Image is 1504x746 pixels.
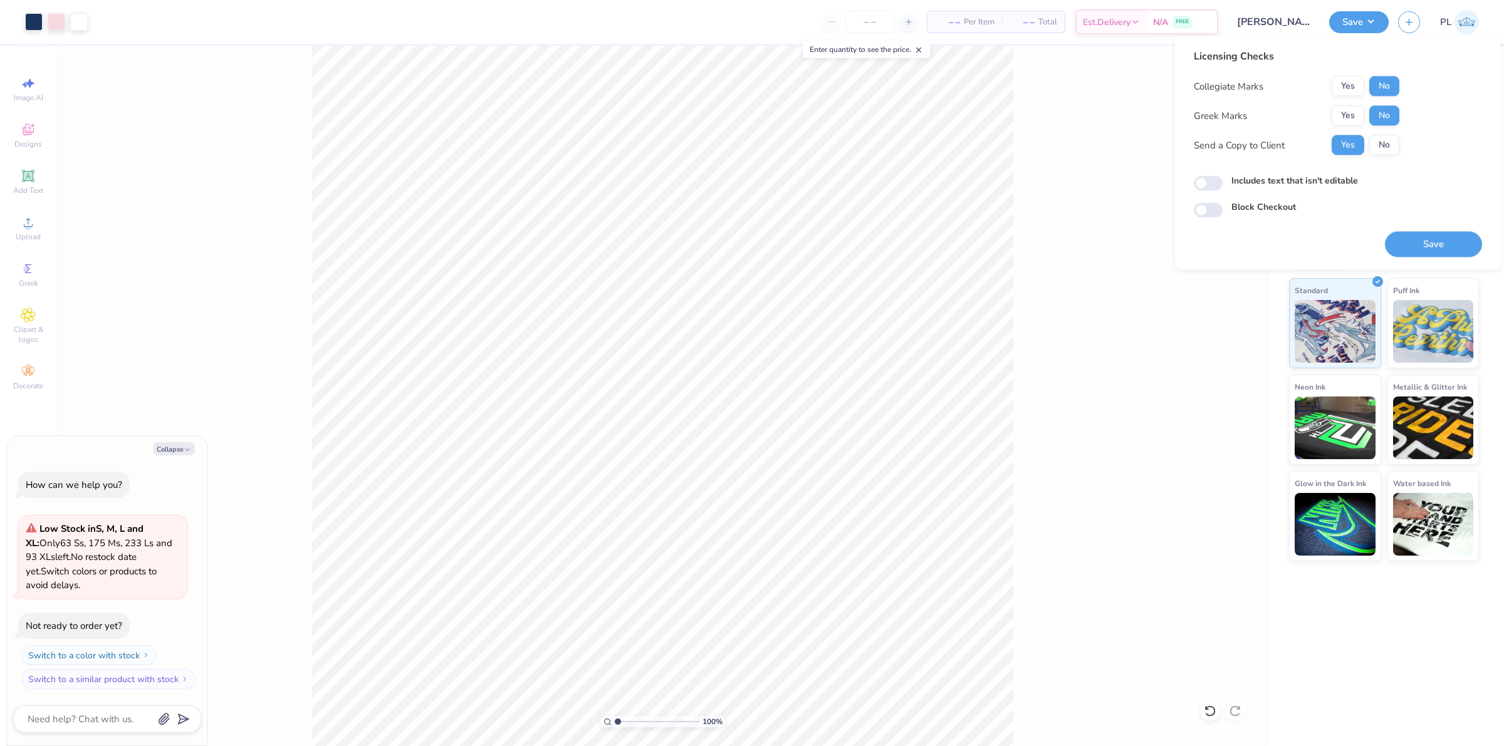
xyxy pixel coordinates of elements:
[964,16,995,29] span: Per Item
[1329,11,1389,33] button: Save
[1369,106,1399,126] button: No
[1194,108,1247,123] div: Greek Marks
[1228,9,1320,34] input: Untitled Design
[1369,76,1399,96] button: No
[1393,493,1474,556] img: Water based Ink
[153,442,195,455] button: Collapse
[1295,380,1325,393] span: Neon Ink
[142,651,150,659] img: Switch to a color with stock
[13,185,43,195] span: Add Text
[13,381,43,391] span: Decorate
[16,232,41,242] span: Upload
[1176,18,1189,26] span: FREE
[26,551,137,578] span: No restock date yet.
[1153,16,1168,29] span: N/A
[6,324,50,345] span: Clipart & logos
[1332,135,1364,155] button: Yes
[1010,16,1035,29] span: – –
[1194,49,1399,64] div: Licensing Checks
[1393,380,1467,393] span: Metallic & Glitter Ink
[1393,396,1474,459] img: Metallic & Glitter Ink
[1295,493,1376,556] img: Glow in the Dark Ink
[935,16,960,29] span: – –
[19,278,38,288] span: Greek
[1295,477,1366,490] span: Glow in the Dark Ink
[1194,138,1285,152] div: Send a Copy to Client
[1393,284,1419,297] span: Puff Ink
[845,11,894,33] input: – –
[1038,16,1057,29] span: Total
[26,619,122,632] div: Not ready to order yet?
[1440,10,1479,34] a: PL
[26,479,122,491] div: How can we help you?
[1454,10,1479,34] img: Pamela Lois Reyes
[14,139,42,149] span: Designs
[21,645,157,665] button: Switch to a color with stock
[14,93,43,103] span: Image AI
[1231,174,1358,187] label: Includes text that isn't editable
[1332,76,1364,96] button: Yes
[26,522,172,591] span: Only 63 Ss, 175 Ms, 233 Ls and 93 XLs left. Switch colors or products to avoid delays.
[1295,284,1328,297] span: Standard
[1231,200,1296,214] label: Block Checkout
[21,669,196,689] button: Switch to a similar product with stock
[1295,396,1376,459] img: Neon Ink
[181,675,189,683] img: Switch to a similar product with stock
[1332,106,1364,126] button: Yes
[1295,300,1376,363] img: Standard
[1194,79,1263,93] div: Collegiate Marks
[803,41,930,58] div: Enter quantity to see the price.
[702,716,723,727] span: 100 %
[1369,135,1399,155] button: No
[1393,477,1451,490] span: Water based Ink
[1083,16,1131,29] span: Est. Delivery
[1385,232,1482,257] button: Save
[1393,300,1474,363] img: Puff Ink
[1440,15,1451,29] span: PL
[26,522,144,549] strong: Low Stock in S, M, L and XL :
